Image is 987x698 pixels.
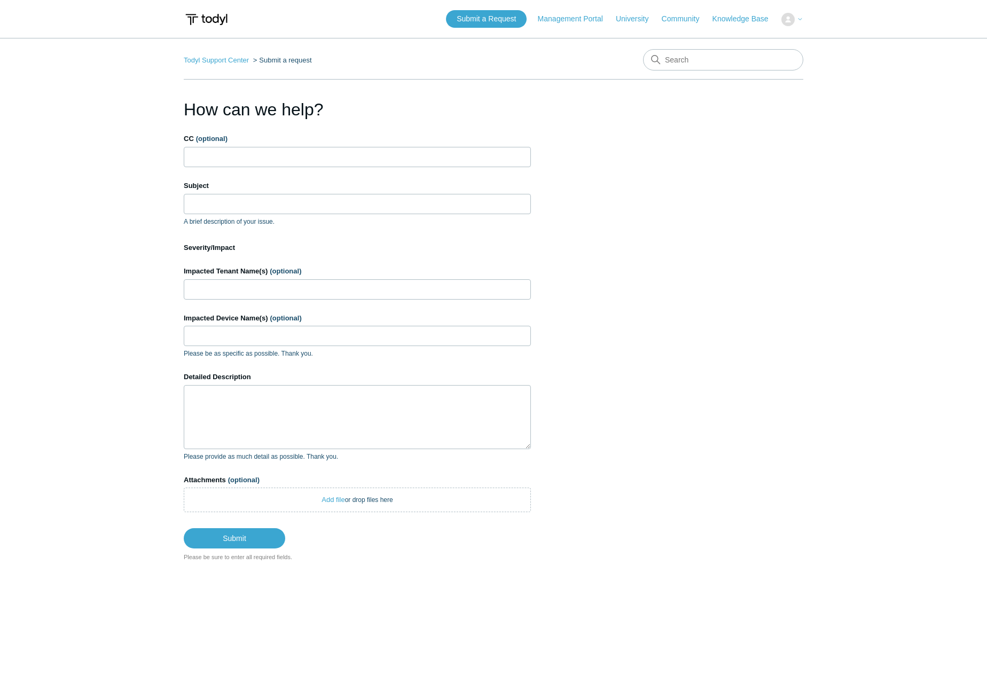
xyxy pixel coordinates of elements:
[184,181,531,191] label: Subject
[270,267,301,275] span: (optional)
[184,313,531,324] label: Impacted Device Name(s)
[184,134,531,144] label: CC
[184,56,251,64] li: Todyl Support Center
[184,349,531,358] p: Please be as specific as possible. Thank you.
[184,266,531,277] label: Impacted Tenant Name(s)
[184,97,531,122] h1: How can we help?
[184,217,531,226] p: A brief description of your issue.
[270,314,302,322] span: (optional)
[446,10,527,28] a: Submit a Request
[712,13,779,25] a: Knowledge Base
[184,475,531,485] label: Attachments
[662,13,710,25] a: Community
[184,452,531,461] p: Please provide as much detail as possible. Thank you.
[643,49,803,70] input: Search
[184,56,249,64] a: Todyl Support Center
[184,372,531,382] label: Detailed Description
[184,528,285,548] input: Submit
[228,476,260,484] span: (optional)
[538,13,614,25] a: Management Portal
[184,10,229,29] img: Todyl Support Center Help Center home page
[196,135,228,143] span: (optional)
[184,242,531,253] label: Severity/Impact
[184,553,531,562] div: Please be sure to enter all required fields.
[251,56,312,64] li: Submit a request
[616,13,659,25] a: University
